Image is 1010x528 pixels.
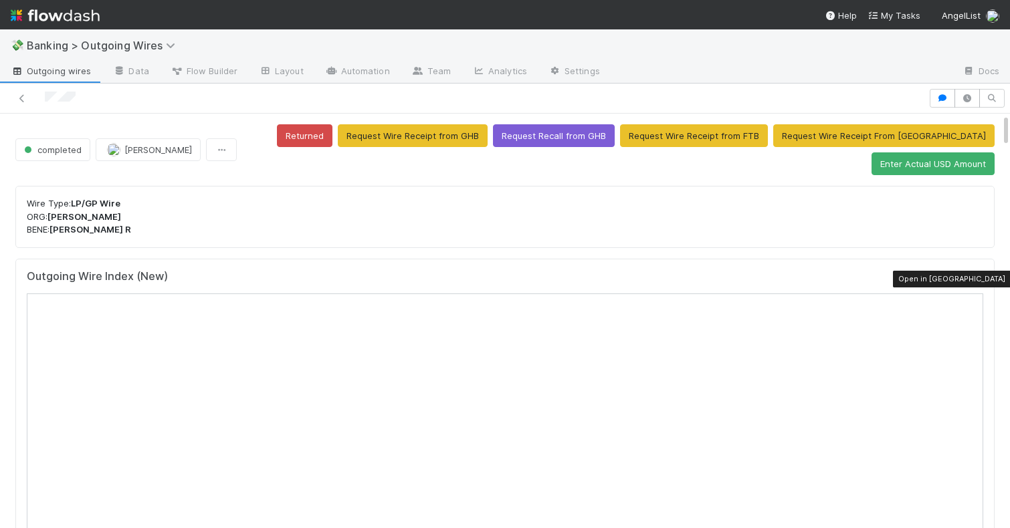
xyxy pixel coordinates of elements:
[27,197,983,237] p: Wire Type: ORG: BENE:
[493,124,615,147] button: Request Recall from GHB
[942,10,981,21] span: AngelList
[11,39,24,51] span: 💸
[314,61,401,83] a: Automation
[338,124,488,147] button: Request Wire Receipt from GHB
[27,270,168,283] h5: Outgoing Wire Index (New)
[952,61,1010,83] a: Docs
[462,61,538,83] a: Analytics
[277,124,332,147] button: Returned
[102,61,159,83] a: Data
[71,198,120,209] strong: LP/GP Wire
[401,61,462,83] a: Team
[11,4,100,27] img: logo-inverted-e16ddd16eac7371096b0.svg
[160,61,248,83] a: Flow Builder
[47,211,121,222] strong: [PERSON_NAME]
[868,10,920,21] span: My Tasks
[872,152,995,175] button: Enter Actual USD Amount
[825,9,857,22] div: Help
[11,64,91,78] span: Outgoing wires
[21,144,82,155] span: completed
[986,9,999,23] img: avatar_571adf04-33e8-4205-80f0-83f56503bf42.png
[773,124,995,147] button: Request Wire Receipt From [GEOGRAPHIC_DATA]
[171,64,237,78] span: Flow Builder
[27,39,182,52] span: Banking > Outgoing Wires
[248,61,314,83] a: Layout
[15,138,90,161] button: completed
[124,144,192,155] span: [PERSON_NAME]
[868,9,920,22] a: My Tasks
[107,143,120,156] img: avatar_3ada3d7a-7184-472b-a6ff-1830e1bb1afd.png
[538,61,611,83] a: Settings
[620,124,768,147] button: Request Wire Receipt from FTB
[49,224,131,235] strong: [PERSON_NAME] R
[96,138,201,161] button: [PERSON_NAME]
